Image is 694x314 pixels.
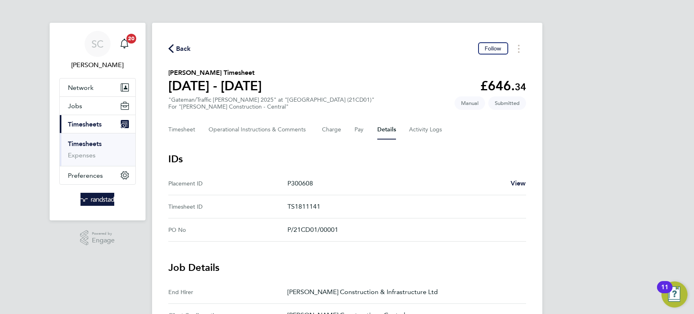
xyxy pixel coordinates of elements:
h2: [PERSON_NAME] Timesheet [168,68,262,78]
a: SC[PERSON_NAME] [59,31,136,70]
button: Open Resource Center, 11 new notifications [661,281,687,307]
button: Preferences [60,166,135,184]
span: SC [91,39,104,49]
span: Network [68,84,94,92]
div: End Hirer [168,287,287,297]
span: Jobs [68,102,82,110]
img: randstad-logo-retina.png [80,193,114,206]
button: Back [168,44,191,54]
span: View [511,179,526,187]
button: Pay [355,120,364,140]
div: Placement ID [168,179,287,188]
span: Sallie Cutts [59,60,136,70]
h3: IDs [168,153,526,166]
a: Go to home page [59,193,136,206]
a: 20 [116,31,133,57]
div: 11 [661,287,668,298]
div: Timesheets [60,133,135,166]
a: Powered byEngage [80,230,115,246]
p: [PERSON_NAME] Construction & Infrastructure Ltd [287,287,520,297]
a: Expenses [68,151,96,159]
a: Timesheets [68,140,102,148]
h1: [DATE] - [DATE] [168,78,262,94]
button: Timesheets Menu [511,42,526,55]
span: 34 [515,81,526,93]
div: Timesheet ID [168,202,287,212]
span: This timesheet is Submitted. [488,96,526,110]
button: Follow [478,42,508,55]
span: Engage [92,237,115,244]
button: Details [377,120,396,140]
span: 20 [126,34,136,44]
div: "Gateman/Traffic [PERSON_NAME] 2025" at "[GEOGRAPHIC_DATA] (21CD01)" [168,96,374,110]
button: Jobs [60,97,135,115]
span: Back [176,44,191,54]
span: Preferences [68,172,103,179]
p: P/21CD01/00001 [287,225,520,235]
span: Follow [485,45,502,52]
button: Timesheet [168,120,196,140]
a: View [511,179,526,188]
button: Charge [322,120,342,140]
div: PO No [168,225,287,235]
h3: Job Details [168,261,526,274]
span: Powered by [92,230,115,237]
p: TS1811141 [287,202,520,212]
button: Activity Logs [409,120,443,140]
nav: Main navigation [50,23,146,220]
p: P300608 [287,179,504,188]
app-decimal: £646. [480,78,526,94]
span: Timesheets [68,120,102,128]
span: This timesheet was manually created. [455,96,485,110]
div: For "[PERSON_NAME] Construction - Central" [168,103,374,110]
button: Network [60,78,135,96]
button: Operational Instructions & Comments [209,120,309,140]
button: Timesheets [60,115,135,133]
